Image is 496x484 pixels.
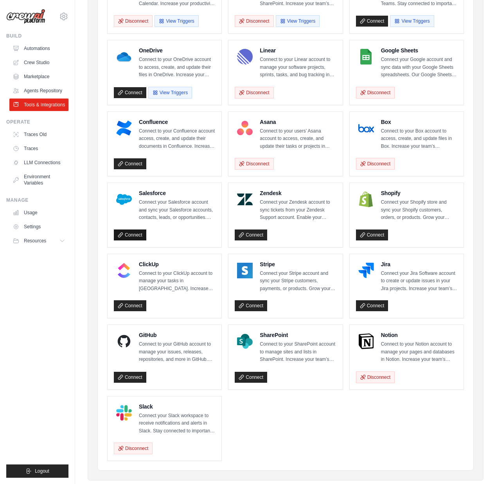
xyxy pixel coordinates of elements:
h4: Notion [381,331,457,339]
button: Disconnect [235,15,273,27]
h4: Linear [260,47,336,54]
button: Disconnect [356,371,395,383]
button: Disconnect [114,15,153,27]
div: Build [6,33,68,39]
p: Connect to your users’ Asana account to access, create, and update their tasks or projects in [GE... [260,127,336,151]
a: Connect [114,372,146,383]
button: Disconnect [235,158,273,170]
p: Connect your Google account and sync data with your Google Sheets spreadsheets. Our Google Sheets... [381,56,457,79]
img: OneDrive Logo [116,49,132,65]
h4: Box [381,118,457,126]
p: Connect to your Box account to access, create, and update files in Box. Increase your team’s prod... [381,127,457,151]
p: Connect to your GitHub account to manage your issues, releases, repositories, and more in GitHub.... [139,341,215,364]
a: Settings [9,220,68,233]
a: Connect [356,229,388,240]
a: Connect [356,16,388,27]
h4: SharePoint [260,331,336,339]
p: Connect to your SharePoint account to manage sites and lists in SharePoint. Increase your team’s ... [260,341,336,364]
h4: Zendesk [260,189,336,197]
p: Connect to your Confluence account access, create, and update their documents in Confluence. Incr... [139,127,215,151]
img: Notion Logo [358,333,374,349]
div: Operate [6,119,68,125]
button: Logout [6,464,68,478]
h4: Confluence [139,118,215,126]
p: Connect your Stripe account and sync your Stripe customers, payments, or products. Grow your busi... [260,270,336,293]
p: Connect to your OneDrive account to access, create, and update their files in OneDrive. Increase ... [139,56,215,79]
button: Disconnect [235,87,273,99]
img: Box Logo [358,120,374,136]
p: Connect your Shopify store and sync your Shopify customers, orders, or products. Grow your busine... [381,199,457,222]
a: Environment Variables [9,170,68,189]
a: Tools & Integrations [9,99,68,111]
a: Connect [114,229,146,240]
a: Traces Old [9,128,68,141]
img: Google Sheets Logo [358,49,374,65]
iframe: Chat Widget [457,446,496,484]
a: Connect [114,300,146,311]
button: Resources [9,235,68,247]
img: Logo [6,9,45,24]
h4: Stripe [260,260,336,268]
h4: GitHub [139,331,215,339]
h4: Asana [260,118,336,126]
img: Jira Logo [358,263,374,278]
img: GitHub Logo [116,333,132,349]
img: Linear Logo [237,49,253,65]
h4: OneDrive [139,47,215,54]
a: Automations [9,42,68,55]
a: Connect [356,300,388,311]
h4: Shopify [381,189,457,197]
img: Shopify Logo [358,192,374,207]
a: Connect [235,372,267,383]
p: Connect your Slack workspace to receive notifications and alerts in Slack. Stay connected to impo... [139,412,215,435]
p: Connect to your ClickUp account to manage your tasks in [GEOGRAPHIC_DATA]. Increase your team’s p... [139,270,215,293]
button: Disconnect [356,87,395,99]
button: Disconnect [356,158,395,170]
button: Disconnect [114,443,153,454]
button: View Triggers [276,15,320,27]
a: Connect [235,229,267,240]
p: Connect your Salesforce account and sync your Salesforce accounts, contacts, leads, or opportunit... [139,199,215,222]
p: Connect your Jira Software account to create or update issues in your Jira projects. Increase you... [381,270,457,293]
h4: Google Sheets [381,47,457,54]
a: Usage [9,206,68,219]
h4: ClickUp [139,260,215,268]
button: View Triggers [148,87,192,99]
button: View Triggers [390,15,434,27]
button: View Triggers [155,15,198,27]
a: Connect [114,158,146,169]
span: Logout [35,468,49,474]
h4: Salesforce [139,189,215,197]
p: Connect your Zendesk account to sync tickets from your Zendesk Support account. Enable your suppo... [260,199,336,222]
img: ClickUp Logo [116,263,132,278]
a: LLM Connections [9,156,68,169]
img: Asana Logo [237,120,253,136]
a: Traces [9,142,68,155]
a: Agents Repository [9,84,68,97]
a: Connect [114,87,146,98]
div: Manage [6,197,68,203]
a: Marketplace [9,70,68,83]
h4: Jira [381,260,457,268]
img: SharePoint Logo [237,333,253,349]
img: Confluence Logo [116,120,132,136]
span: Resources [24,238,46,244]
p: Connect to your Notion account to manage your pages and databases in Notion. Increase your team’s... [381,341,457,364]
img: Salesforce Logo [116,192,132,207]
h4: Slack [139,403,215,411]
p: Connect to your Linear account to manage your software projects, sprints, tasks, and bug tracking... [260,56,336,79]
img: Stripe Logo [237,263,253,278]
a: Connect [235,300,267,311]
img: Zendesk Logo [237,192,253,207]
a: Crew Studio [9,56,68,69]
img: Slack Logo [116,405,132,421]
